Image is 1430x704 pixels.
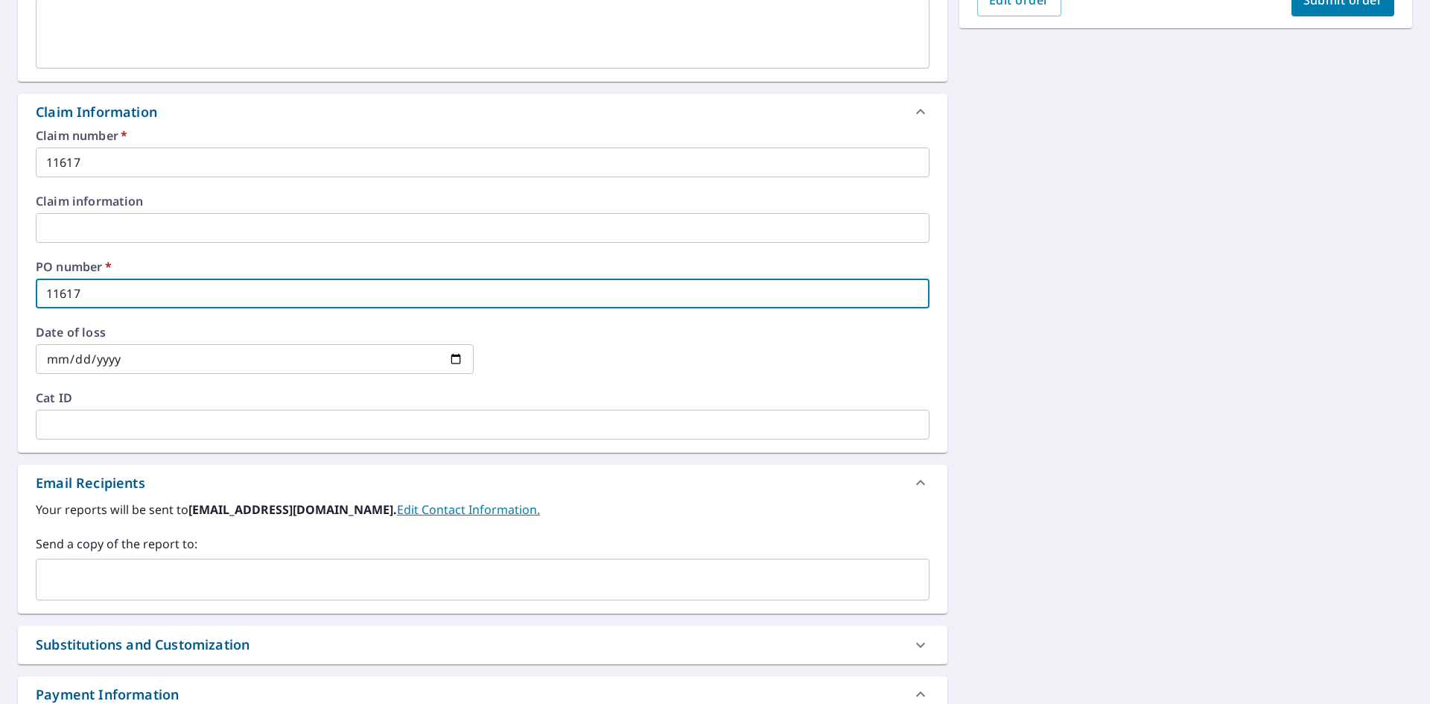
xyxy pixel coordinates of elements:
[36,535,929,553] label: Send a copy of the report to:
[18,94,947,130] div: Claim Information
[18,626,947,664] div: Substitutions and Customization
[36,102,157,122] div: Claim Information
[18,465,947,501] div: Email Recipients
[397,501,540,518] a: EditContactInfo
[36,635,250,655] div: Substitutions and Customization
[188,501,397,518] b: [EMAIL_ADDRESS][DOMAIN_NAME].
[36,473,145,493] div: Email Recipients
[36,261,929,273] label: PO number
[36,130,929,142] label: Claim number
[36,195,929,207] label: Claim information
[36,501,929,519] label: Your reports will be sent to
[36,392,929,404] label: Cat ID
[36,326,474,338] label: Date of loss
